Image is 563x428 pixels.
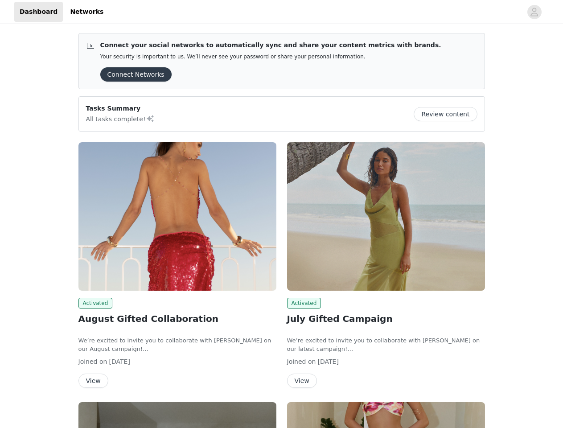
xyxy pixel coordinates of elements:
span: Activated [78,298,113,309]
a: View [287,378,317,384]
p: We’re excited to invite you to collaborate with [PERSON_NAME] on our latest campaign! [287,336,485,354]
a: View [78,378,108,384]
button: View [287,374,317,388]
p: We’re excited to invite you to collaborate with [PERSON_NAME] on our August campaign! [78,336,276,354]
button: View [78,374,108,388]
h2: July Gifted Campaign [287,312,485,325]
h2: August Gifted Collaboration [78,312,276,325]
p: All tasks complete! [86,113,155,124]
button: Connect Networks [100,67,172,82]
span: [DATE] [318,358,339,365]
span: Joined on [287,358,316,365]
div: avatar [530,5,538,19]
img: Peppermayo EU [78,142,276,291]
p: Tasks Summary [86,104,155,113]
a: Networks [65,2,109,22]
span: Joined on [78,358,107,365]
p: Your security is important to us. We’ll never see your password or share your personal information. [100,53,441,60]
button: Review content [414,107,477,121]
span: Activated [287,298,321,309]
p: Connect your social networks to automatically sync and share your content metrics with brands. [100,41,441,50]
img: Peppermayo AUS [287,142,485,291]
a: Dashboard [14,2,63,22]
span: [DATE] [109,358,130,365]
